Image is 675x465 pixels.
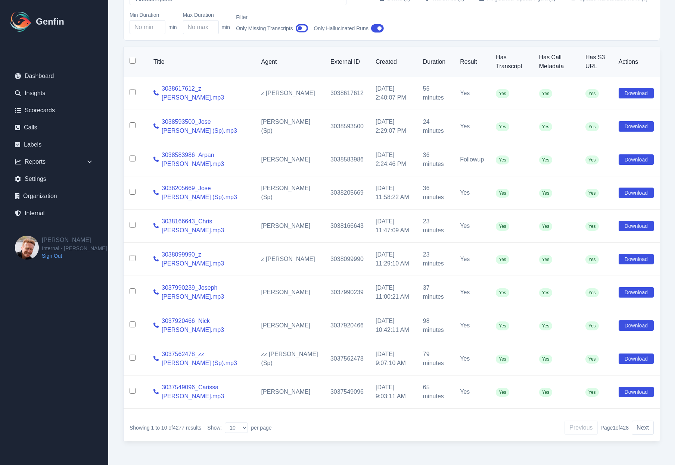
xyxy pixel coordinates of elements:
[454,110,490,143] td: Yes
[564,421,597,435] button: Previous
[417,47,454,77] th: Duration
[153,155,159,164] a: View call details
[539,189,553,198] span: Yes
[370,276,417,309] td: [DATE] 11:00:21 AM
[255,77,324,110] td: z [PERSON_NAME]
[370,376,417,409] td: [DATE] 9:03:11 AM
[370,47,417,77] th: Created
[370,243,417,276] td: [DATE] 11:29:10 AM
[539,222,553,231] span: Yes
[533,47,579,77] th: Has Call Metadata
[454,143,490,176] td: Followup
[324,276,370,309] td: 3037990239
[236,25,293,32] span: Only Missing Transcripts
[496,189,509,198] span: Yes
[153,387,159,396] a: View call details
[417,276,454,309] td: 37 minutes
[417,110,454,143] td: 24 minutes
[162,151,249,169] a: 3038583986_Arpan [PERSON_NAME].mp3
[153,354,159,363] a: View call details
[42,236,107,245] h2: [PERSON_NAME]
[585,89,599,98] span: Yes
[454,309,490,342] td: Yes
[496,89,509,98] span: Yes
[454,276,490,309] td: Yes
[417,243,454,276] td: 23 minutes
[619,221,654,231] button: Download
[324,243,370,276] td: 3038099990
[130,20,165,34] input: No min
[9,10,33,34] img: Logo
[496,388,509,397] span: Yes
[147,47,255,77] th: Title
[324,143,370,176] td: 3038583986
[585,355,599,364] span: Yes
[255,276,324,309] td: [PERSON_NAME]
[314,25,368,32] span: Only Hallucinated Runs
[496,355,509,364] span: Yes
[153,255,159,264] a: View call details
[173,425,184,431] span: 4277
[454,210,490,243] td: Yes
[162,250,249,268] a: 3038099990_z [PERSON_NAME].mp3
[619,188,654,198] button: Download
[585,189,599,198] span: Yes
[496,122,509,131] span: Yes
[162,184,249,202] a: 3038205669_Jose [PERSON_NAME] (Sp).mp3
[454,243,490,276] td: Yes
[324,110,370,143] td: 3038593500
[324,342,370,376] td: 3037562478
[539,89,553,98] span: Yes
[153,122,159,131] a: View call details
[183,11,230,19] label: Max Duration
[619,387,654,397] button: Download
[619,254,654,264] button: Download
[539,355,553,364] span: Yes
[619,121,654,132] button: Download
[417,143,454,176] td: 36 minutes
[370,110,417,143] td: [DATE] 2:29:07 PM
[183,20,219,34] input: No max
[9,189,99,204] a: Organization
[255,110,324,143] td: [PERSON_NAME] (Sp)
[496,222,509,231] span: Yes
[9,137,99,152] a: Labels
[255,47,324,77] th: Agent
[151,425,154,431] span: 1
[454,376,490,409] td: Yes
[417,342,454,376] td: 79 minutes
[9,103,99,118] a: Scorecards
[417,176,454,210] td: 36 minutes
[36,16,64,28] h1: Genfin
[130,424,201,431] p: Showing to of results
[153,321,159,330] a: View call details
[417,210,454,243] td: 23 minutes
[454,77,490,110] td: Yes
[161,425,167,431] span: 10
[417,376,454,409] td: 65 minutes
[168,23,177,31] span: min
[496,155,509,164] span: Yes
[9,206,99,221] a: Internal
[42,245,107,252] span: Internal - [PERSON_NAME]
[324,210,370,243] td: 3038166643
[539,155,553,164] span: Yes
[539,321,553,330] span: Yes
[585,222,599,231] span: Yes
[417,77,454,110] td: 55 minutes
[15,236,39,260] img: Brian Dunagan
[454,47,490,77] th: Result
[162,217,249,235] a: 3038166643_Chris [PERSON_NAME].mp3
[370,143,417,176] td: [DATE] 2:24:46 PM
[255,243,324,276] td: z [PERSON_NAME]
[324,376,370,409] td: 3037549096
[585,388,599,397] span: Yes
[370,77,417,110] td: [DATE] 2:40:07 PM
[370,176,417,210] td: [DATE] 11:58:22 AM
[9,120,99,135] a: Calls
[236,13,308,21] label: Filter
[454,176,490,210] td: Yes
[9,154,99,169] div: Reports
[255,342,324,376] td: zz [PERSON_NAME] (Sp)
[619,354,654,364] button: Download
